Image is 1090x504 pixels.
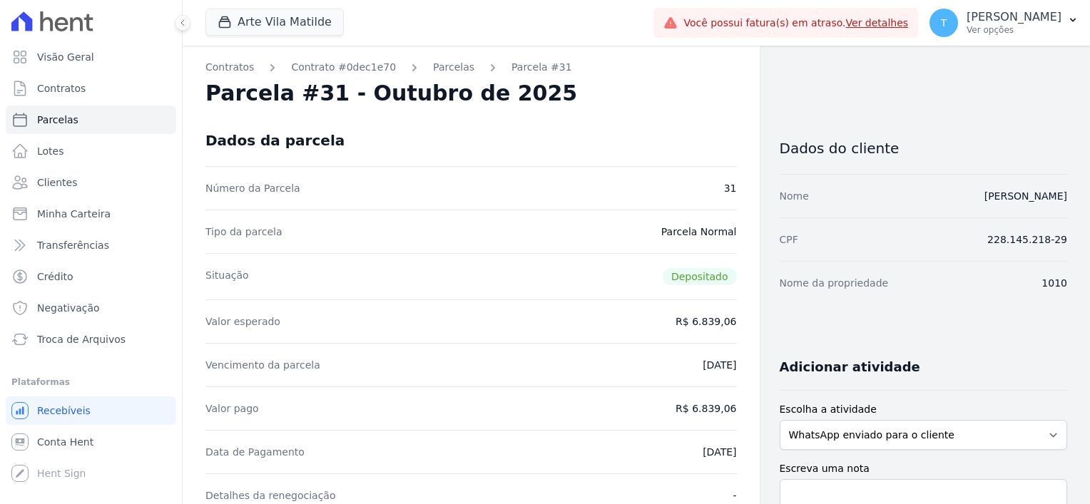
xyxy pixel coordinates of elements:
a: Parcelas [6,106,176,134]
span: Parcelas [37,113,78,127]
h3: Dados do cliente [780,140,1068,157]
dt: Valor pago [205,401,259,416]
dd: R$ 6.839,06 [676,401,736,416]
dt: Tipo da parcela [205,225,282,239]
a: Contrato #0dec1e70 [291,60,396,75]
div: Plataformas [11,374,170,391]
div: Dados da parcela [205,132,345,149]
span: Transferências [37,238,109,252]
p: Ver opções [967,24,1061,36]
span: Lotes [37,144,64,158]
label: Escolha a atividade [780,402,1068,417]
dt: Data de Pagamento [205,445,305,459]
a: Parcela #31 [511,60,572,75]
span: Visão Geral [37,50,94,64]
h2: Parcela #31 - Outubro de 2025 [205,81,577,106]
dd: 31 [724,181,737,195]
p: [PERSON_NAME] [967,10,1061,24]
span: Troca de Arquivos [37,332,126,346]
a: Minha Carteira [6,200,176,228]
h3: Adicionar atividade [780,359,920,376]
span: Crédito [37,269,73,284]
span: Contratos [37,81,86,96]
a: Troca de Arquivos [6,325,176,354]
button: T [PERSON_NAME] Ver opções [918,3,1090,43]
dt: Situação [205,268,249,285]
dt: Nome [780,189,809,203]
span: Você possui fatura(s) em atraso. [683,16,908,31]
dt: Valor esperado [205,314,280,329]
button: Arte Vila Matilde [205,9,344,36]
dd: [DATE] [703,445,736,459]
span: Negativação [37,301,100,315]
dt: Número da Parcela [205,181,300,195]
dt: Vencimento da parcela [205,358,320,372]
dd: 228.145.218-29 [987,232,1067,247]
label: Escreva uma nota [780,461,1068,476]
dd: [DATE] [703,358,736,372]
dd: - [733,488,736,503]
span: Minha Carteira [37,207,111,221]
a: Transferências [6,231,176,259]
a: Visão Geral [6,43,176,71]
a: [PERSON_NAME] [984,190,1067,202]
dt: CPF [780,232,798,247]
a: Lotes [6,137,176,165]
a: Recebíveis [6,396,176,425]
dt: Detalhes da renegociação [205,488,336,503]
dt: Nome da propriedade [780,276,889,290]
a: Contratos [205,60,254,75]
nav: Breadcrumb [205,60,737,75]
dd: Parcela Normal [661,225,737,239]
a: Parcelas [433,60,474,75]
span: T [941,18,947,28]
span: Clientes [37,175,77,190]
a: Conta Hent [6,428,176,456]
a: Crédito [6,262,176,291]
dd: 1010 [1041,276,1067,290]
a: Contratos [6,74,176,103]
span: Depositado [663,268,737,285]
a: Negativação [6,294,176,322]
dd: R$ 6.839,06 [676,314,736,329]
span: Recebíveis [37,403,91,418]
a: Ver detalhes [846,17,909,29]
span: Conta Hent [37,435,93,449]
a: Clientes [6,168,176,197]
